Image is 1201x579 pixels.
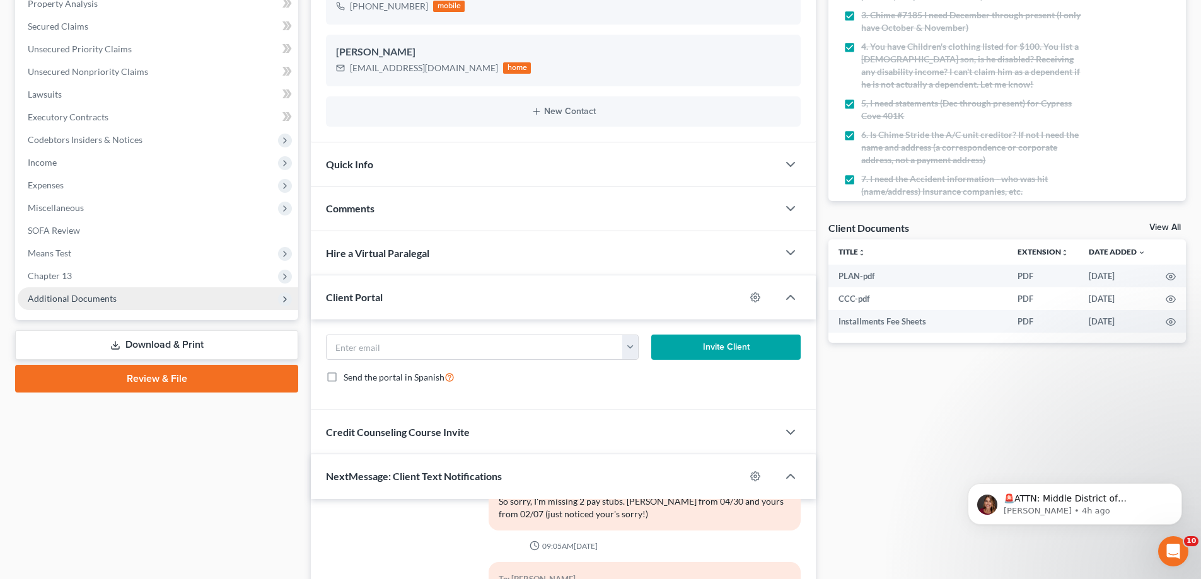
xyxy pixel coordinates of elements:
[15,330,298,360] a: Download & Print
[18,38,298,60] a: Unsecured Priority Claims
[1061,249,1069,256] i: unfold_more
[1079,265,1156,287] td: [DATE]
[28,180,64,190] span: Expenses
[326,470,502,482] span: NextMessage: Client Text Notifications
[499,495,791,520] div: So sorry, I'm missing 2 pay stubs. [PERSON_NAME] from 04/30 and yours from 02/07 (just noticed yo...
[28,225,80,236] span: SOFA Review
[28,134,142,145] span: Codebtors Insiders & Notices
[28,66,148,77] span: Unsecured Nonpriority Claims
[28,21,88,32] span: Secured Claims
[1138,249,1146,256] i: expand_more
[861,9,1086,34] span: 3. Chime #7185 I need December through present (I only have October & November)
[1089,247,1146,256] a: Date Added expand_more
[28,248,71,258] span: Means Test
[1007,287,1079,310] td: PDF
[336,106,791,117] button: New Contact
[838,247,866,256] a: Titleunfold_more
[18,83,298,106] a: Lawsuits
[28,270,72,281] span: Chapter 13
[861,40,1086,91] span: 4. You have Children's clothing listed for $100. You list a [DEMOGRAPHIC_DATA] son, is he disable...
[949,457,1201,545] iframe: Intercom notifications message
[326,202,374,214] span: Comments
[326,541,801,551] div: 09:05AM[DATE]
[1079,310,1156,333] td: [DATE]
[28,293,117,304] span: Additional Documents
[861,97,1086,122] span: 5, I need statements (Dec through present) for Cypress Cove 401K
[858,249,866,256] i: unfold_more
[1007,310,1079,333] td: PDF
[861,173,1086,198] span: 7. I need the Accident information - who was hit (name/address) Insurance companies, etc.
[326,158,373,170] span: Quick Info
[828,310,1007,333] td: Installments Fee Sheets
[326,426,470,438] span: Credit Counseling Course Invite
[1079,287,1156,310] td: [DATE]
[828,221,909,234] div: Client Documents
[350,62,498,74] div: [EMAIL_ADDRESS][DOMAIN_NAME]
[1184,536,1198,546] span: 10
[15,365,298,393] a: Review & File
[861,129,1086,166] span: 6. Is Chime Stride the A/C unit creditor? If not I need the name and address (a correspondence or...
[336,45,791,60] div: [PERSON_NAME]
[433,1,465,12] div: mobile
[326,291,383,303] span: Client Portal
[828,265,1007,287] td: PLAN-pdf
[503,62,531,74] div: home
[18,15,298,38] a: Secured Claims
[327,335,623,359] input: Enter email
[28,112,108,122] span: Executory Contracts
[28,43,132,54] span: Unsecured Priority Claims
[1018,247,1069,256] a: Extensionunfold_more
[1158,536,1188,566] iframe: Intercom live chat
[1149,223,1181,232] a: View All
[651,335,801,360] button: Invite Client
[28,157,57,168] span: Income
[326,247,429,259] span: Hire a Virtual Paralegal
[828,287,1007,310] td: CCC-pdf
[18,60,298,83] a: Unsecured Nonpriority Claims
[28,202,84,213] span: Miscellaneous
[18,106,298,129] a: Executory Contracts
[344,372,444,382] span: Send the portal in Spanish
[18,219,298,242] a: SOFA Review
[1007,265,1079,287] td: PDF
[28,89,62,100] span: Lawsuits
